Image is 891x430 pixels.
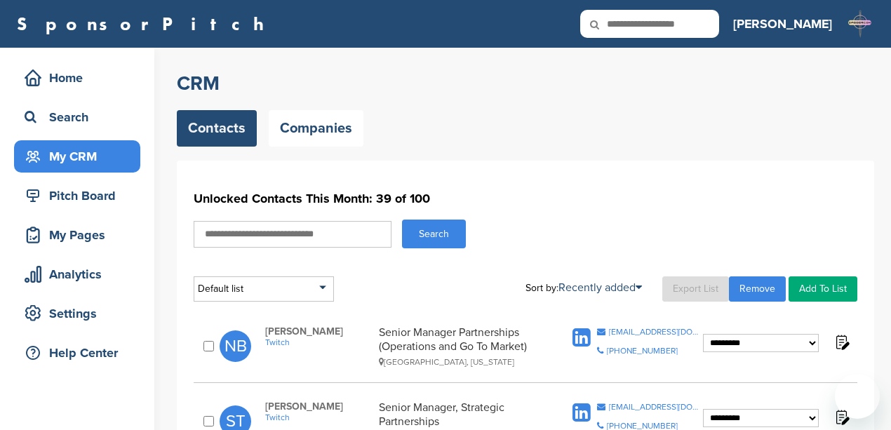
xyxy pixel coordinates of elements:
div: [GEOGRAPHIC_DATA], [US_STATE] [379,357,546,367]
a: Twitch [265,412,372,422]
a: Help Center [14,337,140,369]
div: Senior Manager Partnerships (Operations and Go To Market) [379,325,546,367]
button: Search [402,220,466,248]
div: Analytics [21,262,140,287]
div: [EMAIL_ADDRESS][DOMAIN_NAME] [609,403,702,411]
div: My Pages [21,222,140,248]
a: My CRM [14,140,140,173]
a: Search [14,101,140,133]
img: L daggercon logo2025 2 (2) [846,10,874,38]
a: Analytics [14,258,140,290]
div: Help Center [21,340,140,365]
div: Sort by: [525,282,642,293]
iframe: Button to launch messaging window [835,374,880,419]
a: Companies [269,110,363,147]
div: [PHONE_NUMBER] [607,347,678,355]
a: My Pages [14,219,140,251]
h1: Unlocked Contacts This Month: 39 of 100 [194,186,857,211]
a: Settings [14,297,140,330]
div: Search [21,105,140,130]
div: Default list [194,276,334,302]
a: Contacts [177,110,257,147]
a: [PERSON_NAME] [733,8,832,39]
span: [PERSON_NAME] [265,325,372,337]
a: SponsorPitch [17,15,273,33]
div: Home [21,65,140,90]
a: Twitch [265,337,372,347]
div: [PHONE_NUMBER] [607,422,678,430]
a: Add To List [789,276,857,302]
div: My CRM [21,144,140,169]
span: NB [220,330,251,362]
a: Export List [662,276,729,302]
a: Remove [729,276,786,302]
span: [PERSON_NAME] [265,401,372,412]
a: Pitch Board [14,180,140,212]
div: Settings [21,301,140,326]
img: Notes [833,333,850,351]
h3: [PERSON_NAME] [733,14,832,34]
div: Pitch Board [21,183,140,208]
img: Notes [833,408,850,426]
div: [EMAIL_ADDRESS][DOMAIN_NAME] [609,328,702,336]
h2: CRM [177,71,874,96]
a: Recently added [558,281,642,295]
a: Home [14,62,140,94]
